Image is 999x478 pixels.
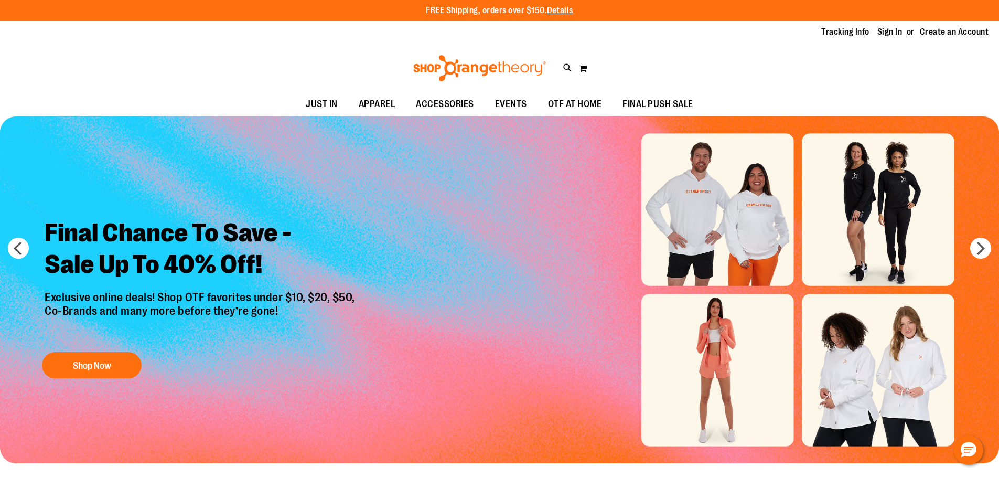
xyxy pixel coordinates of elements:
a: APPAREL [348,92,406,116]
p: Exclusive online deals! Shop OTF favorites under $10, $20, $50, Co-Brands and many more before th... [37,291,366,342]
img: Shop Orangetheory [412,55,547,81]
span: EVENTS [495,92,527,116]
a: OTF AT HOME [538,92,613,116]
button: Shop Now [42,352,142,378]
h2: Final Chance To Save - Sale Up To 40% Off! [37,209,366,291]
button: Hello, have a question? Let’s chat. [954,435,983,465]
a: Final Chance To Save -Sale Up To 40% Off! Exclusive online deals! Shop OTF favorites under $10, $... [37,209,366,384]
button: prev [8,238,29,259]
button: next [970,238,991,259]
span: APPAREL [359,92,395,116]
a: Sign In [877,26,903,38]
span: ACCESSORIES [416,92,474,116]
a: ACCESSORIES [405,92,485,116]
a: Details [547,6,573,15]
span: OTF AT HOME [548,92,602,116]
a: JUST IN [295,92,348,116]
a: Create an Account [920,26,989,38]
span: JUST IN [306,92,338,116]
a: EVENTS [485,92,538,116]
span: FINAL PUSH SALE [622,92,693,116]
p: FREE Shipping, orders over $150. [426,5,573,17]
a: FINAL PUSH SALE [612,92,704,116]
a: Tracking Info [821,26,869,38]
